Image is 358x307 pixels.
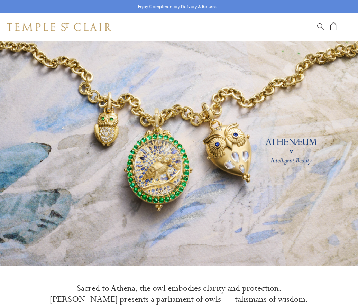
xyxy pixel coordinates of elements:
a: Open Shopping Bag [330,22,337,31]
img: Temple St. Clair [7,23,111,31]
button: Open navigation [343,23,351,31]
p: Enjoy Complimentary Delivery & Returns [138,3,217,10]
a: Search [317,22,324,31]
